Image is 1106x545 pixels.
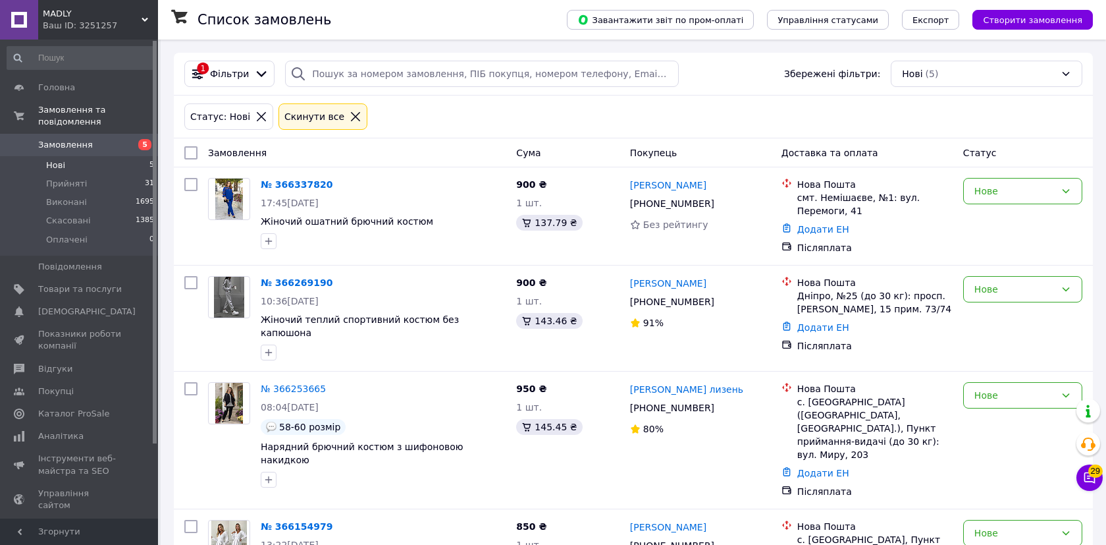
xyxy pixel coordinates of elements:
[797,395,953,461] div: с. [GEOGRAPHIC_DATA] ([GEOGRAPHIC_DATA], [GEOGRAPHIC_DATA].), Пункт приймання-видачі (до 30 кг): ...
[784,67,880,80] span: Збережені фільтри:
[516,179,546,190] span: 900 ₴
[208,148,267,158] span: Замовлення
[138,139,151,150] span: 5
[516,384,546,394] span: 950 ₴
[567,10,754,30] button: Завантажити звіт по пром-оплаті
[797,322,849,333] a: Додати ЕН
[516,198,542,208] span: 1 шт.
[797,289,953,316] div: Дніпро, №25 (до 30 кг): просп. [PERSON_NAME], 15 прим. 73/74
[627,399,717,417] div: [PHONE_NUMBER]
[643,424,664,434] span: 80%
[149,159,154,171] span: 5
[38,306,136,318] span: [DEMOGRAPHIC_DATA]
[38,488,122,511] span: Управління сайтом
[630,148,677,158] span: Покупець
[797,276,953,289] div: Нова Пошта
[38,261,102,273] span: Повідомлення
[797,191,953,217] div: смт. Немішаєве, №1: вул. Перемоги, 41
[208,178,250,220] a: Фото товару
[38,283,122,295] span: Товари та послуги
[797,339,953,353] div: Післяплата
[963,148,997,158] span: Статус
[516,521,546,532] span: 850 ₴
[46,178,87,190] span: Прийняті
[630,521,706,534] a: [PERSON_NAME]
[136,215,154,227] span: 1385
[516,215,582,231] div: 137.79 ₴
[261,521,332,532] a: № 366154979
[208,276,250,318] a: Фото товару
[266,422,276,432] img: :speech_balloon:
[516,277,546,288] span: 900 ₴
[261,179,332,190] a: № 366337820
[261,402,319,413] span: 08:04[DATE]
[577,14,743,26] span: Завантажити звіт по пром-оплаті
[210,67,249,80] span: Фільтри
[208,382,250,424] a: Фото товару
[145,178,154,190] span: 31
[516,148,540,158] span: Cума
[38,328,122,352] span: Показники роботи компанії
[38,386,74,397] span: Покупці
[643,219,708,230] span: Без рейтингу
[516,419,582,435] div: 145.45 ₴
[261,198,319,208] span: 17:45[DATE]
[46,234,88,246] span: Оплачені
[261,314,459,338] a: Жіночий теплий спортивний костюм без капюшона
[902,67,922,80] span: Нові
[214,277,245,318] img: Фото товару
[516,402,542,413] span: 1 шт.
[767,10,889,30] button: Управління статусами
[630,179,706,192] a: [PERSON_NAME]
[797,520,953,533] div: Нова Пошта
[627,293,717,311] div: [PHONE_NUMBER]
[215,383,243,424] img: Фото товару
[136,196,154,208] span: 1695
[46,215,91,227] span: Скасовані
[261,442,463,465] a: Нарядний брючний костюм з шифоновою накидкою
[188,109,253,124] div: Статус: Нові
[974,388,1055,403] div: Нове
[282,109,347,124] div: Cкинути все
[7,46,155,70] input: Пошук
[1076,465,1103,491] button: Чат з покупцем29
[912,15,949,25] span: Експорт
[926,69,939,79] span: (5)
[43,20,158,32] div: Ваш ID: 3251257
[797,485,953,498] div: Післяплата
[38,82,75,94] span: Головна
[38,363,72,375] span: Відгуки
[643,318,664,328] span: 91%
[149,234,154,246] span: 0
[261,216,433,227] a: Жіночий ошатний брючний костюм
[261,277,332,288] a: № 366269190
[797,178,953,191] div: Нова Пошта
[630,383,743,396] a: [PERSON_NAME] лизень
[516,296,542,306] span: 1 шт.
[797,241,953,254] div: Післяплата
[777,15,878,25] span: Управління статусами
[279,422,340,432] span: 58-60 розмір
[797,468,849,478] a: Додати ЕН
[38,408,109,420] span: Каталог ProSale
[902,10,960,30] button: Експорт
[781,148,878,158] span: Доставка та оплата
[627,194,717,213] div: [PHONE_NUMBER]
[197,12,331,28] h1: Список замовлень
[974,282,1055,297] div: Нове
[261,296,319,306] span: 10:36[DATE]
[972,10,1093,30] button: Створити замовлення
[797,382,953,395] div: Нова Пошта
[43,8,142,20] span: MADLY
[1088,465,1103,478] span: 29
[630,277,706,290] a: [PERSON_NAME]
[974,526,1055,540] div: Нове
[38,430,84,442] span: Аналітика
[46,196,87,208] span: Виконані
[46,159,65,171] span: Нові
[974,184,1055,198] div: Нове
[285,61,678,87] input: Пошук за номером замовлення, ПІБ покупця, номером телефону, Email, номером накладної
